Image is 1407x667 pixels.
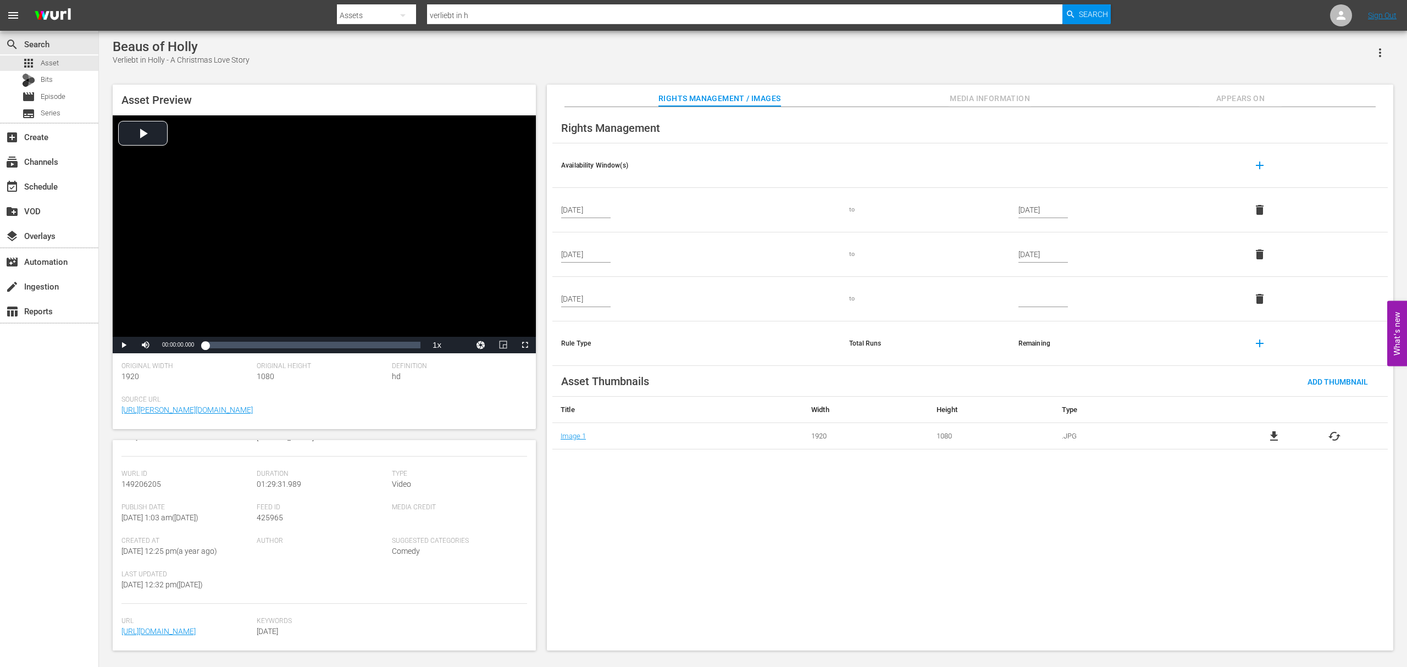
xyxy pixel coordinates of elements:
[392,362,522,371] span: Definition
[121,513,198,522] span: [DATE] 1:03 am ( [DATE] )
[5,155,19,169] span: Channels
[392,480,411,488] span: Video
[121,580,203,589] span: [DATE] 12:32 pm ( [DATE] )
[1387,301,1407,366] button: Open Feedback Widget
[113,115,536,353] div: Video Player
[514,337,536,353] button: Fullscreen
[5,38,19,51] span: Search
[257,362,386,371] span: Original Height
[41,58,59,69] span: Asset
[135,337,157,353] button: Mute
[1054,423,1221,449] td: .JPG
[113,39,250,54] div: Beaus of Holly
[1247,241,1273,268] button: delete
[1253,292,1266,305] span: delete
[392,537,522,546] span: Suggested Categories
[1299,377,1377,386] span: Add Thumbnail
[7,9,20,22] span: menu
[162,342,194,348] span: 00:00:00.000
[257,480,301,488] span: 01:29:31.989
[1368,11,1397,20] a: Sign Out
[121,93,192,107] span: Asset Preview
[561,121,660,135] span: Rights Management
[1247,197,1273,223] button: delete
[26,3,79,29] img: ans4CAIJ8jUAAAAAAAAAAAAAAAAAAAAAAAAgQb4GAAAAAAAAAAAAAAAAAAAAAAAAJMjXAAAAAAAAAAAAAAAAAAAAAAAAgAT5G...
[257,617,522,626] span: Keywords
[1079,4,1108,24] span: Search
[1328,430,1341,443] button: cached
[928,397,1054,423] th: Height
[492,337,514,353] button: Picture-in-Picture
[552,397,803,423] th: Title
[121,570,251,579] span: Last Updated
[257,626,522,637] span: [DATE]
[257,503,386,512] span: Feed ID
[392,470,522,479] span: Type
[121,362,251,371] span: Original Width
[1267,430,1281,443] a: file_download
[257,470,386,479] span: Duration
[113,54,250,66] div: Verliebt in Holly - A Christmas Love Story
[1247,330,1273,357] button: add
[121,470,251,479] span: Wurl Id
[658,92,780,105] span: Rights Management / Images
[41,108,60,119] span: Series
[561,375,649,388] span: Asset Thumbnails
[121,405,253,414] a: [URL][PERSON_NAME][DOMAIN_NAME]
[121,537,251,546] span: Created At
[5,180,19,193] span: Schedule
[121,627,196,636] a: [URL][DOMAIN_NAME]
[1253,248,1266,261] span: delete
[121,617,251,626] span: Url
[22,90,35,103] span: Episode
[121,420,239,441] span: Verliebt in Holly - A Christmas Love Story
[803,397,928,423] th: Width
[121,396,522,404] span: Source Url
[41,74,53,85] span: Bits
[552,321,840,366] th: Rule Type
[849,205,1001,214] div: to
[1299,371,1377,391] button: Add Thumbnail
[121,503,251,512] span: Publish Date
[949,92,1031,105] span: Media Information
[205,342,420,348] div: Progress Bar
[392,547,420,555] span: Comedy
[1247,152,1273,179] button: add
[5,255,19,269] span: Automation
[5,230,19,243] span: Overlays
[5,205,19,218] span: VOD
[470,337,492,353] button: Jump To Time
[22,74,35,87] div: Bits
[1253,159,1266,172] span: add
[840,321,1010,366] th: Total Runs
[803,423,928,449] td: 1920
[1247,286,1273,312] button: delete
[928,423,1054,449] td: 1080
[392,372,401,381] span: hd
[1054,397,1221,423] th: Type
[113,337,135,353] button: Play
[5,131,19,144] span: Create
[552,143,840,188] th: Availability Window(s)
[257,372,274,381] span: 1080
[22,107,35,120] span: Series
[1199,92,1282,105] span: Appears On
[121,480,161,488] span: 149206205
[1062,4,1111,24] button: Search
[22,57,35,70] span: Asset
[5,305,19,318] span: Reports
[426,337,448,353] button: Playback Rate
[121,372,139,381] span: 1920
[257,513,283,522] span: 425965
[1010,321,1238,366] th: Remaining
[5,280,19,293] span: Ingestion
[121,547,217,555] span: [DATE] 12:25 pm ( a year ago )
[561,432,586,440] a: Image 1
[392,503,522,512] span: Media Credit
[1253,203,1266,216] span: delete
[849,250,1001,259] div: to
[1253,337,1266,350] span: add
[257,537,386,546] span: Author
